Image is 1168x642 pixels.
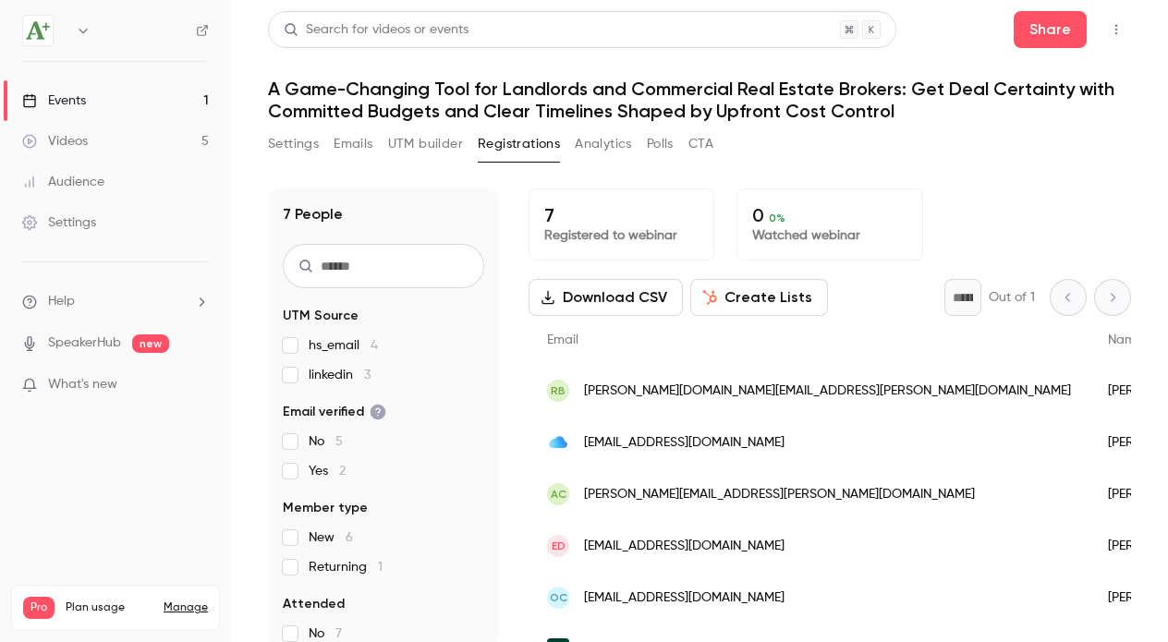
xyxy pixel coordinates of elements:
[309,558,383,576] span: Returning
[584,588,785,608] span: [EMAIL_ADDRESS][DOMAIN_NAME]
[1108,333,1143,346] span: Name
[529,279,683,316] button: Download CSV
[48,292,75,311] span: Help
[132,334,169,353] span: new
[283,595,345,613] span: Attended
[550,589,567,606] span: OC
[575,129,632,159] button: Analytics
[309,432,343,451] span: No
[309,528,353,547] span: New
[284,20,468,40] div: Search for videos or events
[989,288,1035,307] p: Out of 1
[164,600,208,615] a: Manage
[22,132,88,151] div: Videos
[752,226,906,245] p: Watched webinar
[66,600,152,615] span: Plan usage
[187,377,209,394] iframe: Noticeable Trigger
[283,203,343,225] h1: 7 People
[584,537,785,556] span: [EMAIL_ADDRESS][DOMAIN_NAME]
[551,382,566,399] span: RB
[283,499,368,517] span: Member type
[551,486,566,503] span: AC
[22,91,86,110] div: Events
[335,435,343,448] span: 5
[48,375,117,394] span: What's new
[283,403,386,421] span: Email verified
[584,382,1071,401] span: [PERSON_NAME][DOMAIN_NAME][EMAIL_ADDRESS][PERSON_NAME][DOMAIN_NAME]
[335,627,342,640] span: 7
[769,212,785,224] span: 0 %
[584,485,975,504] span: [PERSON_NAME][EMAIL_ADDRESS][PERSON_NAME][DOMAIN_NAME]
[371,339,378,352] span: 4
[334,129,372,159] button: Emails
[283,307,359,325] span: UTM Source
[547,431,569,454] img: me.com
[1014,11,1087,48] button: Share
[547,333,578,346] span: Email
[688,129,713,159] button: CTA
[647,129,674,159] button: Polls
[752,204,906,226] p: 0
[22,292,209,311] li: help-dropdown-opener
[22,173,104,191] div: Audience
[23,597,55,619] span: Pro
[309,462,346,480] span: Yes
[544,226,699,245] p: Registered to webinar
[378,561,383,574] span: 1
[478,129,560,159] button: Registrations
[690,279,828,316] button: Create Lists
[544,204,699,226] p: 7
[22,213,96,232] div: Settings
[584,433,785,453] span: [EMAIL_ADDRESS][DOMAIN_NAME]
[346,531,353,544] span: 6
[309,366,371,384] span: linkedin
[268,78,1131,122] h1: A Game-Changing Tool for Landlords and Commercial Real Estate Brokers: Get Deal Certainty with Co...
[268,129,319,159] button: Settings
[48,333,121,353] a: SpeakerHub
[364,369,371,382] span: 3
[388,129,463,159] button: UTM builder
[552,538,566,554] span: ed
[309,336,378,355] span: hs_email
[339,465,346,478] span: 2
